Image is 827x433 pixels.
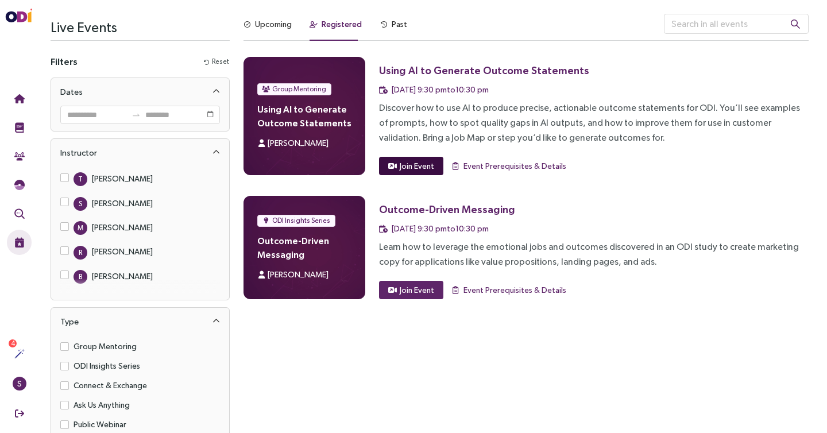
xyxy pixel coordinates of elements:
[17,377,22,391] span: S
[379,239,809,269] div: Learn how to leverage the emotional jobs and outcomes discovered in an ODI study to create market...
[664,14,809,34] input: Search in all events
[450,281,567,299] button: Event Prerequisites & Details
[392,18,407,30] div: Past
[60,315,79,328] div: Type
[69,379,152,392] span: Connect & Exchange
[14,237,25,248] img: Live Events
[51,14,230,40] h3: Live Events
[92,221,153,234] div: [PERSON_NAME]
[69,359,145,372] span: ODI Insights Series
[268,270,329,279] span: [PERSON_NAME]
[7,172,32,198] button: Needs Framework
[379,100,809,145] div: Discover how to use AI to produce precise, actionable outcome statements for ODI. You’ll see exam...
[14,180,25,190] img: JTBD Needs Framework
[7,230,32,255] button: Live Events
[257,234,351,261] h4: Outcome-Driven Messaging
[463,284,566,296] span: Event Prerequisites & Details
[7,371,32,396] button: S
[463,160,566,172] span: Event Prerequisites & Details
[379,202,515,216] div: Outcome-Driven Messaging
[400,284,434,296] span: Join Event
[14,151,25,161] img: Community
[272,83,326,95] span: Group Mentoring
[322,18,362,30] div: Registered
[379,157,443,175] button: Join Event
[790,19,801,29] span: search
[132,110,141,119] span: to
[7,201,32,226] button: Outcome Validation
[78,172,83,186] span: T
[11,339,15,347] span: 4
[79,197,82,211] span: S
[79,246,82,260] span: R
[14,122,25,133] img: Training
[60,146,97,160] div: Instructor
[203,56,230,68] button: Reset
[257,102,351,130] h4: Using AI to Generate Outcome Statements
[69,399,134,411] span: Ask Us Anything
[92,270,153,283] div: [PERSON_NAME]
[392,224,489,233] span: [DATE] 9:30 pm to 10:30 pm
[392,85,489,94] span: [DATE] 9:30 pm to 10:30 pm
[7,115,32,140] button: Training
[132,110,141,119] span: swap-right
[79,270,82,284] span: B
[51,55,78,68] h4: Filters
[7,341,32,366] button: Actions
[7,401,32,426] button: Sign Out
[14,349,25,359] img: Actions
[7,144,32,169] button: Community
[9,339,17,347] sup: 4
[51,78,229,106] div: Dates
[268,138,329,148] span: [PERSON_NAME]
[92,172,153,185] div: [PERSON_NAME]
[51,308,229,335] div: Type
[51,139,229,167] div: Instructor
[78,221,83,235] span: M
[92,245,153,258] div: [PERSON_NAME]
[255,18,292,30] div: Upcoming
[450,157,567,175] button: Event Prerequisites & Details
[92,197,153,210] div: [PERSON_NAME]
[14,208,25,219] img: Outcome Validation
[69,340,141,353] span: Group Mentoring
[272,215,330,226] span: ODI Insights Series
[69,418,131,431] span: Public Webinar
[379,281,443,299] button: Join Event
[400,160,434,172] span: Join Event
[60,85,83,99] div: Dates
[212,56,229,67] span: Reset
[7,86,32,111] button: Home
[379,63,589,78] div: Using AI to Generate Outcome Statements
[781,14,810,34] button: search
